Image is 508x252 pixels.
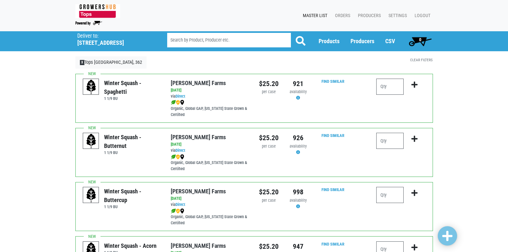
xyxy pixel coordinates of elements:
[171,141,249,148] div: [DATE]
[167,33,291,47] input: Search by Product, Producer etc.
[171,208,176,214] img: leaf-e5c59151409436ccce96b2ca1b28e03c.png
[353,10,383,22] a: Producers
[290,89,307,94] span: availability
[376,79,404,95] input: Qty
[171,134,226,141] a: [PERSON_NAME] Farms
[171,87,249,93] div: [DATE]
[77,39,151,46] h5: [STREET_ADDRESS]
[171,208,249,226] div: Organic, Global GAP, [US_STATE] State Grown & Certified
[104,96,161,101] h6: 1 1/9 BU
[350,38,374,44] a: Producers
[171,154,249,172] div: Organic, Global GAP, [US_STATE] State Grown & Certified
[383,10,409,22] a: Settings
[409,10,433,22] a: Logout
[180,100,184,105] img: map_marker-0e94453035b3232a4d21701695807de9.png
[385,38,395,44] a: CSV
[75,4,120,18] img: 279edf242af8f9d49a69d9d2afa010fb.png
[171,242,226,249] a: [PERSON_NAME] Farms
[104,204,161,209] h6: 1 1/9 BU
[321,242,344,247] a: Find Similar
[176,154,180,160] img: safety-e55c860ca8c00a9c171001a62a92dabd.png
[104,150,161,155] h6: 1 1/9 BU
[180,154,184,160] img: map_marker-0e94453035b3232a4d21701695807de9.png
[83,133,99,149] img: placeholder-variety-43d6402dacf2d531de610a020419775a.svg
[171,154,176,160] img: leaf-e5c59151409436ccce96b2ca1b28e03c.png
[75,21,102,25] img: Powered by Big Wheelbarrow
[176,202,185,207] a: Direct
[288,187,308,197] div: 998
[288,133,308,143] div: 926
[259,79,279,89] div: $25.20
[171,196,249,202] div: [DATE]
[330,10,353,22] a: Orders
[77,33,151,39] p: Deliver to:
[376,133,404,149] input: Qty
[176,208,180,214] img: safety-e55c860ca8c00a9c171001a62a92dabd.png
[176,94,185,99] a: Direct
[171,80,226,86] a: [PERSON_NAME] Farms
[171,202,249,208] div: via
[376,187,404,203] input: Qty
[180,208,184,214] img: map_marker-0e94453035b3232a4d21701695807de9.png
[171,93,249,100] div: via
[83,187,99,203] img: placeholder-variety-43d6402dacf2d531de610a020419775a.svg
[176,100,180,105] img: safety-e55c860ca8c00a9c171001a62a92dabd.png
[406,35,435,48] a: 0
[321,133,344,138] a: Find Similar
[259,143,279,150] div: per case
[83,79,99,95] img: placeholder-variety-43d6402dacf2d531de610a020419775a.svg
[298,10,330,22] a: Master List
[259,187,279,197] div: $25.20
[171,148,249,154] div: via
[171,188,226,195] a: [PERSON_NAME] Farms
[259,133,279,143] div: $25.20
[410,58,433,62] a: Clear Filters
[290,144,307,149] span: availability
[259,241,279,252] div: $25.20
[419,37,421,42] span: 0
[171,100,176,105] img: leaf-e5c59151409436ccce96b2ca1b28e03c.png
[104,79,161,96] div: Winter Squash - Spaghetti
[75,56,147,69] a: XTops [GEOGRAPHIC_DATA], 362
[104,241,157,250] div: Winter Squash - Acorn
[288,241,308,252] div: 947
[321,79,344,84] a: Find Similar
[104,133,161,150] div: Winter Squash - Butternut
[288,79,308,89] div: 921
[321,187,344,192] a: Find Similar
[104,187,161,204] div: Winter Squash - Buttercup
[171,100,249,118] div: Organic, Global GAP, [US_STATE] State Grown & Certified
[259,198,279,204] div: per case
[290,198,307,203] span: availability
[80,60,85,65] span: X
[319,38,340,44] a: Products
[259,89,279,95] div: per case
[176,148,185,153] a: Direct
[77,31,156,46] span: Tops Nottingham, 362 (620 Nottingham Rd, Syracuse, NY 13210, USA)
